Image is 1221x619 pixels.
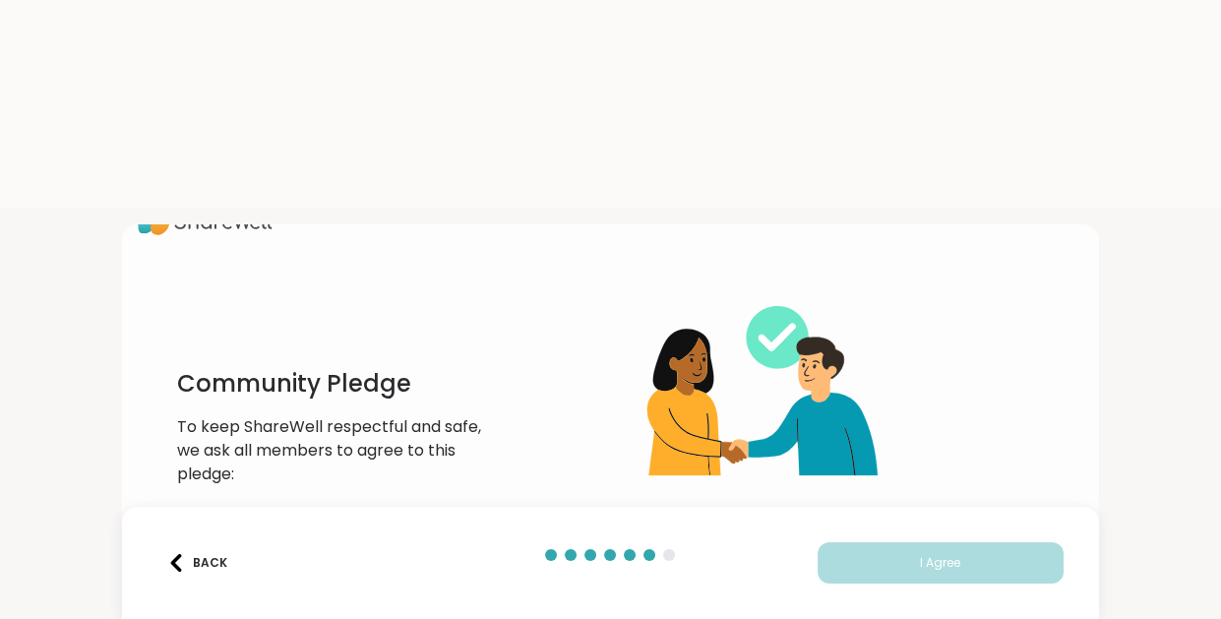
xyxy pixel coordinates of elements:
[177,368,499,400] h1: Community Pledge
[818,542,1064,584] button: I Agree
[157,542,236,584] button: Back
[177,415,499,486] p: To keep ShareWell respectful and safe, we ask all members to agree to this pledge:
[167,554,227,572] div: Back
[920,554,960,572] span: I Agree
